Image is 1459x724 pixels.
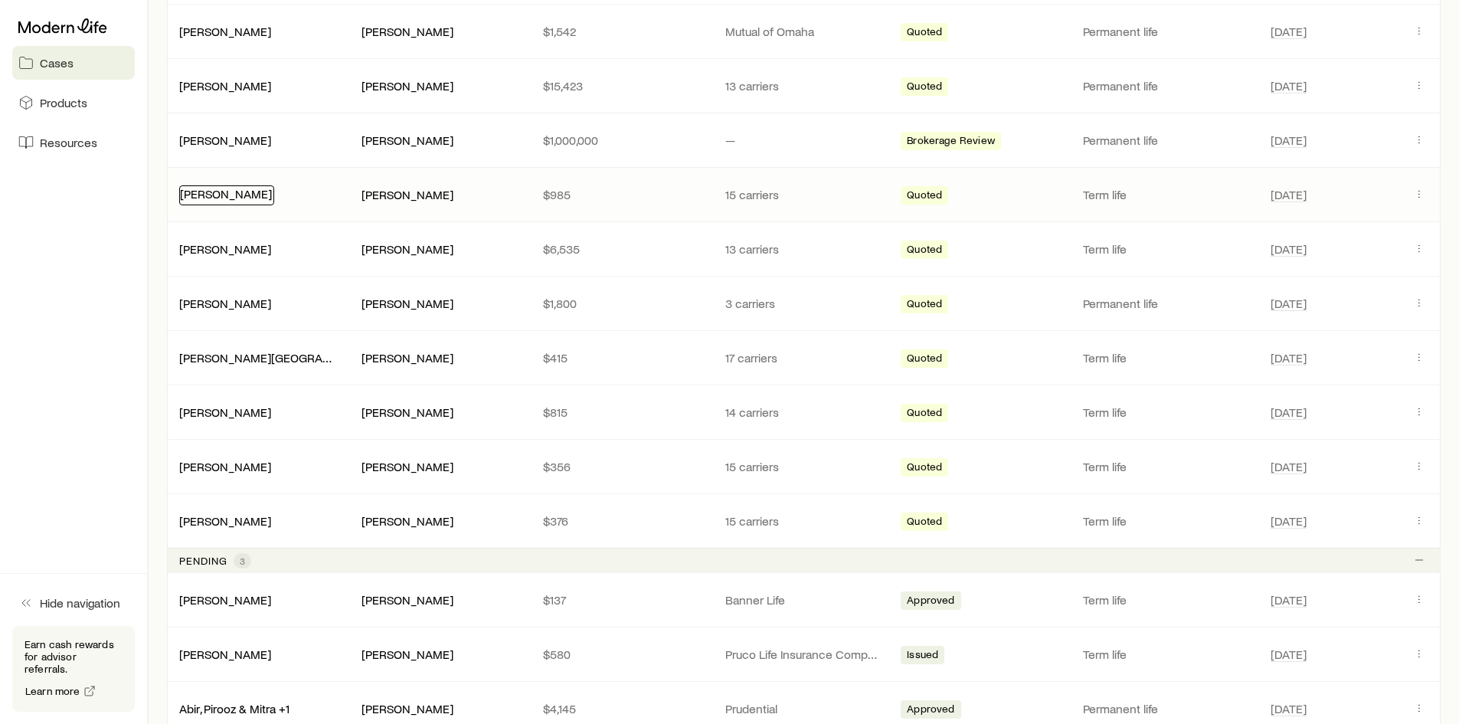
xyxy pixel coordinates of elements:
span: 3 [240,555,245,567]
p: Term life [1083,350,1253,365]
span: Issued [907,648,938,664]
span: Quoted [907,80,942,96]
p: 13 carriers [725,241,883,257]
p: $1,000,000 [543,133,701,148]
p: 15 carriers [725,459,883,474]
a: [PERSON_NAME][GEOGRAPHIC_DATA] [179,350,386,365]
div: [PERSON_NAME] [179,592,271,608]
p: Permanent life [1083,296,1253,311]
div: [PERSON_NAME] [361,296,453,312]
p: — [725,133,883,148]
a: [PERSON_NAME] [179,241,271,256]
div: [PERSON_NAME] [361,133,453,149]
p: $415 [543,350,701,365]
p: $4,145 [543,701,701,716]
a: [PERSON_NAME] [179,78,271,93]
div: [PERSON_NAME] [179,185,274,205]
span: Cases [40,55,74,70]
p: Banner Life [725,592,883,608]
div: [PERSON_NAME] [361,405,453,421]
p: Term life [1083,592,1253,608]
p: 15 carriers [725,187,883,202]
div: [PERSON_NAME] [179,459,271,475]
div: [PERSON_NAME] [361,350,453,366]
p: Permanent life [1083,24,1253,39]
span: Quoted [907,297,942,313]
span: [DATE] [1271,350,1307,365]
p: $1,542 [543,24,701,39]
div: [PERSON_NAME][GEOGRAPHIC_DATA] [179,350,337,366]
span: Quoted [907,243,942,259]
button: Hide navigation [12,586,135,620]
a: Abir, Pirooz & Mitra +1 [179,701,290,716]
span: Quoted [907,406,942,422]
p: Term life [1083,459,1253,474]
div: Earn cash rewards for advisor referrals.Learn more [12,626,135,712]
p: Pruco Life Insurance Company [725,647,883,662]
p: $137 [543,592,701,608]
p: Permanent life [1083,133,1253,148]
div: Abir, Pirooz & Mitra +1 [179,701,290,717]
span: Quoted [907,25,942,41]
span: [DATE] [1271,405,1307,420]
a: [PERSON_NAME] [180,186,272,201]
div: [PERSON_NAME] [179,241,271,257]
div: [PERSON_NAME] [361,459,453,475]
a: [PERSON_NAME] [179,133,271,147]
a: Products [12,86,135,120]
p: 3 carriers [725,296,883,311]
p: Term life [1083,513,1253,529]
div: [PERSON_NAME] [179,133,271,149]
p: 17 carriers [725,350,883,365]
div: [PERSON_NAME] [361,241,453,257]
span: [DATE] [1271,459,1307,474]
div: [PERSON_NAME] [179,296,271,312]
p: 14 carriers [725,405,883,420]
span: Quoted [907,515,942,531]
span: [DATE] [1271,647,1307,662]
p: $815 [543,405,701,420]
span: [DATE] [1271,701,1307,716]
a: [PERSON_NAME] [179,405,271,419]
span: [DATE] [1271,592,1307,608]
p: $985 [543,187,701,202]
a: [PERSON_NAME] [179,513,271,528]
span: Quoted [907,352,942,368]
p: Term life [1083,405,1253,420]
span: Resources [40,135,97,150]
span: [DATE] [1271,296,1307,311]
p: Term life [1083,187,1253,202]
div: [PERSON_NAME] [179,647,271,663]
p: 15 carriers [725,513,883,529]
div: [PERSON_NAME] [361,78,453,94]
span: Brokerage Review [907,134,995,150]
a: [PERSON_NAME] [179,647,271,661]
a: Resources [12,126,135,159]
div: [PERSON_NAME] [361,187,453,203]
div: [PERSON_NAME] [179,78,271,94]
p: $15,423 [543,78,701,93]
p: $580 [543,647,701,662]
span: Quoted [907,460,942,477]
a: Cases [12,46,135,80]
div: [PERSON_NAME] [361,647,453,663]
div: [PERSON_NAME] [179,513,271,529]
p: $356 [543,459,701,474]
span: [DATE] [1271,133,1307,148]
div: [PERSON_NAME] [361,513,453,529]
div: [PERSON_NAME] [179,405,271,421]
span: Quoted [907,188,942,205]
p: $6,535 [543,241,701,257]
div: [PERSON_NAME] [361,701,453,717]
a: [PERSON_NAME] [179,296,271,310]
p: 13 carriers [725,78,883,93]
span: [DATE] [1271,78,1307,93]
p: $1,800 [543,296,701,311]
p: Permanent life [1083,78,1253,93]
div: [PERSON_NAME] [361,592,453,608]
span: [DATE] [1271,513,1307,529]
span: Approved [907,594,954,610]
span: Products [40,95,87,110]
p: Mutual of Omaha [725,24,883,39]
span: Approved [907,703,954,719]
